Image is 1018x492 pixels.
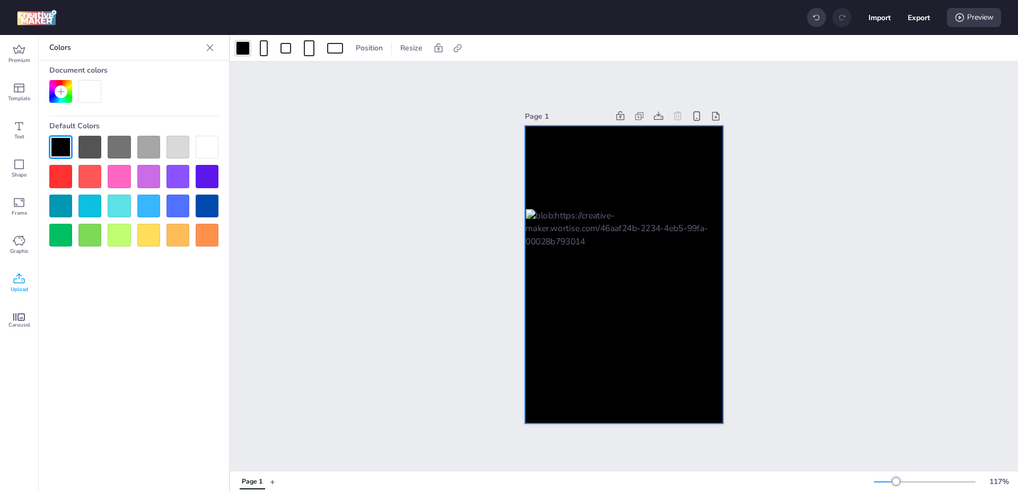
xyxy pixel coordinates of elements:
[908,6,930,29] button: Export
[525,111,609,122] div: Page 1
[49,35,201,60] p: Colors
[12,171,27,179] span: Shape
[11,285,28,294] span: Upload
[14,133,24,141] span: Text
[49,116,218,136] div: Default Colors
[234,472,270,491] div: Tabs
[17,10,57,25] img: logo Creative Maker
[242,477,262,487] div: Page 1
[8,94,30,103] span: Template
[10,247,29,256] span: Graphic
[986,476,1012,487] div: 117 %
[12,209,27,217] span: Frame
[49,60,218,80] div: Document colors
[398,42,425,54] span: Resize
[8,56,30,65] span: Premium
[354,42,385,54] span: Position
[270,472,275,491] button: +
[947,8,1001,27] div: Preview
[868,6,891,29] button: Import
[8,321,30,329] span: Carousel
